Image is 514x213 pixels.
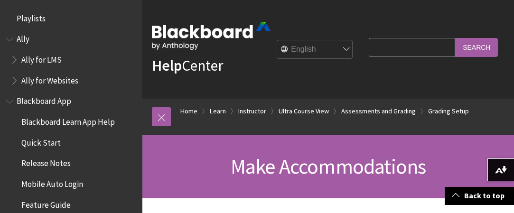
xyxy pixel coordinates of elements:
[21,52,62,65] span: Ally for LMS
[277,40,353,59] select: Site Language Selector
[6,10,137,27] nav: Book outline for Playlists
[152,56,223,75] a: HelpCenter
[152,56,182,75] strong: Help
[180,105,197,117] a: Home
[341,105,416,117] a: Assessments and Grading
[21,176,83,189] span: Mobile Auto Login
[21,156,71,168] span: Release Notes
[455,38,498,56] input: Search
[210,105,226,117] a: Learn
[17,93,71,106] span: Blackboard App
[445,187,514,204] a: Back to top
[238,105,266,117] a: Instructor
[6,31,137,89] nav: Book outline for Anthology Ally Help
[428,105,469,117] a: Grading Setup
[17,31,29,44] span: Ally
[21,114,115,127] span: Blackboard Learn App Help
[279,105,329,117] a: Ultra Course View
[231,153,426,179] span: Make Accommodations
[21,135,61,148] span: Quick Start
[17,10,46,23] span: Playlists
[21,197,71,210] span: Feature Guide
[21,73,78,85] span: Ally for Websites
[152,22,271,50] img: Blackboard by Anthology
